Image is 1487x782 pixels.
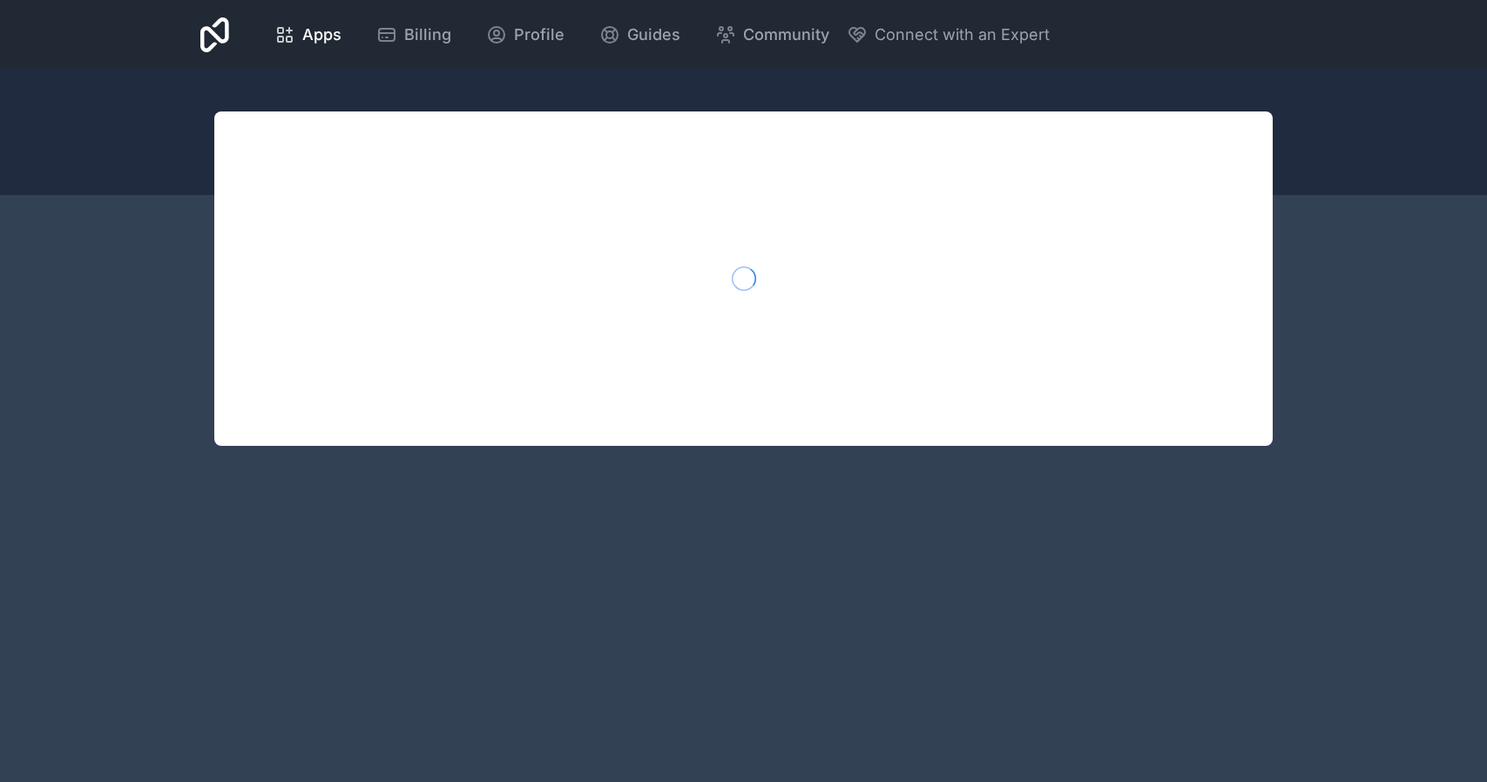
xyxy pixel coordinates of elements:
span: Community [743,23,829,47]
span: Apps [302,23,341,47]
span: Billing [404,23,451,47]
span: Profile [514,23,564,47]
a: Apps [260,16,355,54]
a: Profile [472,16,578,54]
button: Connect with an Expert [847,23,1050,47]
a: Guides [585,16,694,54]
a: Community [701,16,843,54]
span: Connect with an Expert [875,23,1050,47]
span: Guides [627,23,680,47]
a: Billing [362,16,465,54]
